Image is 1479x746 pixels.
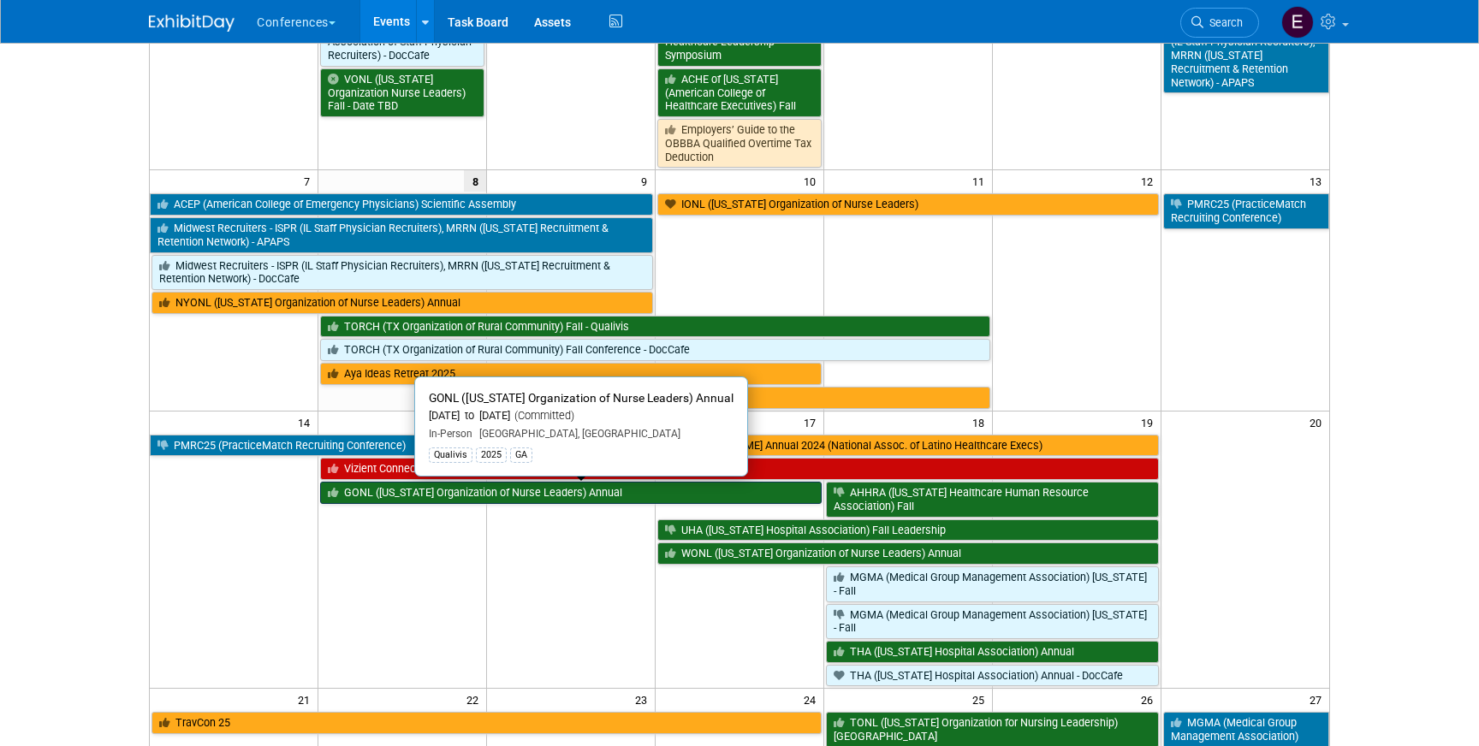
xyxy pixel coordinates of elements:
[429,447,472,463] div: Qualivis
[476,447,507,463] div: 2025
[971,689,992,710] span: 25
[1308,411,1329,433] span: 20
[151,292,653,314] a: NYONL ([US_STATE] Organization of Nurse Leaders) Annual
[320,68,484,117] a: VONL ([US_STATE] Organization Nurse Leaders) Fall - Date TBD
[150,217,653,252] a: Midwest Recruiters - ISPR (IL Staff Physician Recruiters), MRRN ([US_STATE] Recruitment & Retenti...
[802,689,823,710] span: 24
[151,255,653,290] a: Midwest Recruiters - ISPR (IL Staff Physician Recruiters), MRRN ([US_STATE] Recruitment & Retenti...
[320,482,822,504] a: GONL ([US_STATE] Organization of Nurse Leaders) Annual
[826,566,1159,601] a: MGMA (Medical Group Management Association) [US_STATE] - Fall
[150,435,653,457] a: PMRC25 (PracticeMatch Recruiting Conference)
[465,689,486,710] span: 22
[429,428,472,440] span: In-Person
[657,68,822,117] a: ACHE of [US_STATE] (American College of Healthcare Executives) Fall
[1180,8,1259,38] a: Search
[633,689,655,710] span: 23
[826,665,1159,687] a: THA ([US_STATE] Hospital Association) Annual - DocCafe
[296,411,318,433] span: 14
[464,170,486,192] span: 8
[971,411,992,433] span: 18
[150,193,653,216] a: ACEP (American College of Emergency Physicians) Scientific Assembly
[657,193,1159,216] a: IONL ([US_STATE] Organization of Nurse Leaders)
[657,435,1159,457] a: [PERSON_NAME] Annual 2024 (National Assoc. of Latino Healthcare Execs)
[320,316,989,338] a: TORCH (TX Organization of Rural Community) Fall - Qualivis
[320,458,1158,480] a: Vizient Connections Summit
[1139,170,1161,192] span: 12
[296,689,318,710] span: 21
[320,363,822,385] a: Aya Ideas Retreat 2025
[657,542,1159,565] a: WONL ([US_STATE] Organization of Nurse Leaders) Annual
[151,712,822,734] a: TravCon 25
[1308,689,1329,710] span: 27
[1139,689,1161,710] span: 26
[826,604,1159,639] a: MGMA (Medical Group Management Association) [US_STATE] - Fall
[1281,6,1314,38] img: Erin Anderson
[429,409,734,423] div: [DATE] to [DATE]
[802,411,823,433] span: 17
[472,428,680,440] span: [GEOGRAPHIC_DATA], [GEOGRAPHIC_DATA]
[1203,16,1243,29] span: Search
[639,170,655,192] span: 9
[510,409,574,422] span: (Committed)
[657,119,822,168] a: Employers’ Guide to the OBBBA Qualified Overtime Tax Deduction
[826,482,1159,517] a: AHHRA ([US_STATE] Healthcare Human Resource Association) Fall
[1139,411,1161,433] span: 19
[802,170,823,192] span: 10
[971,170,992,192] span: 11
[320,339,989,361] a: TORCH (TX Organization of Rural Community) Fall Conference - DocCafe
[429,391,734,405] span: GONL ([US_STATE] Organization of Nurse Leaders) Annual
[1163,18,1329,94] a: Midwest Recruiters - ISPR (IL Staff Physician Recruiters), MRRN ([US_STATE] Recruitment & Retenti...
[1308,170,1329,192] span: 13
[149,15,235,32] img: ExhibitDay
[510,447,532,463] div: GA
[826,641,1159,663] a: THA ([US_STATE] Hospital Association) Annual
[1163,193,1329,228] a: PMRC25 (PracticeMatch Recruiting Conference)
[657,519,1159,542] a: UHA ([US_STATE] Hospital Association) Fall Leadership
[302,170,318,192] span: 7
